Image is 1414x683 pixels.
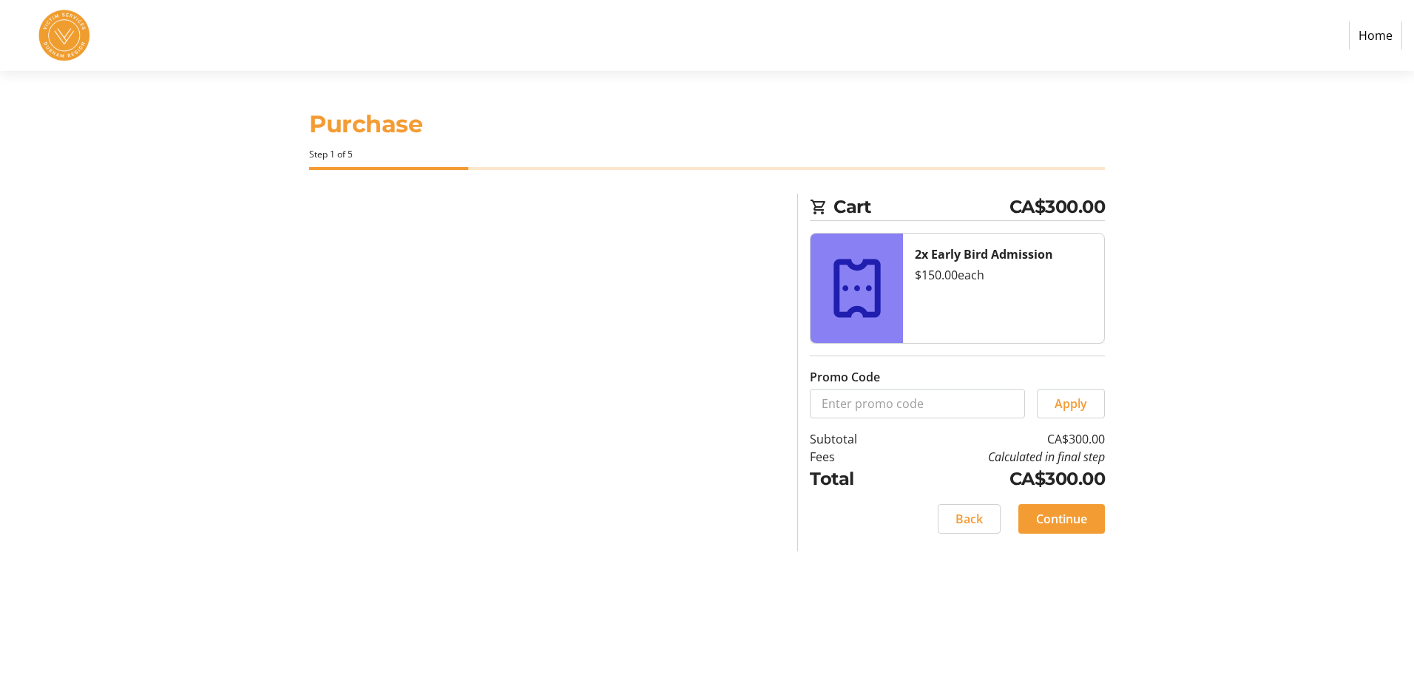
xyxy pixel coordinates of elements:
[1036,510,1087,528] span: Continue
[955,510,983,528] span: Back
[810,448,895,466] td: Fees
[915,246,1053,262] strong: 2x Early Bird Admission
[1009,194,1106,220] span: CA$300.00
[895,448,1105,466] td: Calculated in final step
[810,389,1025,418] input: Enter promo code
[915,266,1092,284] div: $150.00 each
[1018,504,1105,534] button: Continue
[895,466,1105,492] td: CA$300.00
[309,148,1105,161] div: Step 1 of 5
[1349,21,1402,50] a: Home
[833,194,1009,220] span: Cart
[810,466,895,492] td: Total
[1037,389,1105,418] button: Apply
[895,430,1105,448] td: CA$300.00
[810,368,880,386] label: Promo Code
[12,6,117,65] img: Victim Services of Durham Region's Logo
[1055,395,1087,412] span: Apply
[938,504,1001,534] button: Back
[810,430,895,448] td: Subtotal
[309,106,1105,142] h1: Purchase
